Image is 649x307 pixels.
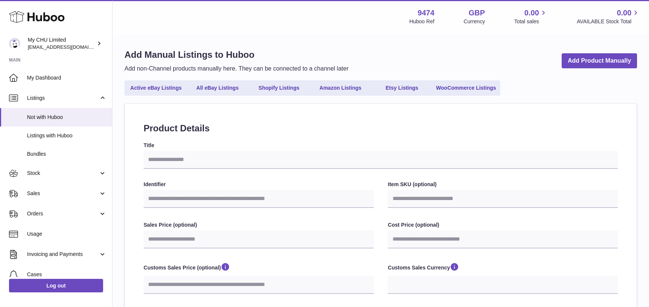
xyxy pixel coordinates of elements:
a: 0.00 AVAILABLE Stock Total [577,8,640,25]
a: WooCommerce Listings [433,82,499,94]
span: Orders [27,210,99,217]
span: Usage [27,230,106,238]
span: My Dashboard [27,74,106,81]
a: Amazon Listings [310,82,370,94]
span: [EMAIL_ADDRESS][DOMAIN_NAME] [28,44,110,50]
a: Add Product Manually [562,53,637,69]
span: Sales [27,190,99,197]
span: Stock [27,170,99,177]
label: Cost Price (optional) [388,221,618,229]
span: Total sales [514,18,547,25]
a: 0.00 Total sales [514,8,547,25]
span: Invoicing and Payments [27,251,99,258]
span: Listings with Huboo [27,132,106,139]
span: 0.00 [525,8,539,18]
a: Shopify Listings [249,82,309,94]
div: My CHU Limited [28,36,95,51]
div: Currency [464,18,485,25]
span: 0.00 [617,8,631,18]
span: AVAILABLE Stock Total [577,18,640,25]
strong: GBP [469,8,485,18]
span: Listings [27,95,99,102]
label: Sales Price (optional) [144,221,374,229]
span: Bundles [27,150,106,158]
a: Active eBay Listings [126,82,186,94]
label: Customs Sales Currency [388,262,618,274]
span: Cases [27,271,106,278]
p: Add non-Channel products manually here. They can be connected to a channel later [124,65,348,73]
img: internalAdmin-9474@internal.huboo.com [9,38,20,49]
h2: Product Details [144,122,618,134]
h1: Add Manual Listings to Huboo [124,49,348,61]
a: Log out [9,279,103,292]
label: Title [144,142,618,149]
strong: 9474 [418,8,435,18]
label: Item SKU (optional) [388,181,618,188]
a: Etsy Listings [372,82,432,94]
label: Identifier [144,181,374,188]
label: Customs Sales Price (optional) [144,262,374,274]
span: Not with Huboo [27,114,106,121]
div: Huboo Ref [409,18,435,25]
a: All eBay Listings [187,82,247,94]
